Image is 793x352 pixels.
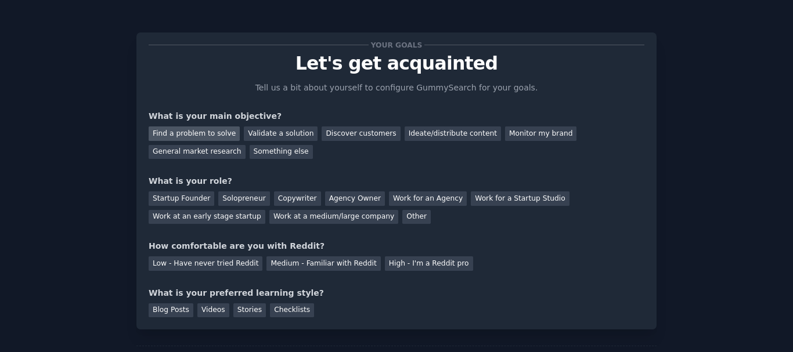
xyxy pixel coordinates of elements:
div: Startup Founder [149,191,214,206]
span: Your goals [369,39,424,51]
div: Work at a medium/large company [269,210,398,224]
div: Solopreneur [218,191,269,206]
div: Monitor my brand [505,126,576,141]
p: Let's get acquainted [149,53,644,74]
div: Work for a Startup Studio [471,191,569,206]
div: Discover customers [322,126,400,141]
div: Copywriter [274,191,321,206]
div: Something else [250,145,313,159]
div: High - I'm a Reddit pro [385,256,473,271]
div: Other [402,210,431,224]
div: What is your role? [149,175,644,187]
div: General market research [149,145,246,159]
div: Work for an Agency [389,191,467,206]
div: Find a problem to solve [149,126,240,141]
div: How comfortable are you with Reddit? [149,240,644,252]
div: Work at an early stage startup [149,210,265,224]
div: Medium - Familiar with Reddit [266,256,380,271]
div: What is your preferred learning style? [149,287,644,299]
p: Tell us a bit about yourself to configure GummySearch for your goals. [250,82,543,94]
div: Validate a solution [244,126,318,141]
div: Videos [197,303,229,318]
div: Blog Posts [149,303,193,318]
div: Stories [233,303,266,318]
div: Checklists [270,303,314,318]
div: What is your main objective? [149,110,644,122]
div: Agency Owner [325,191,385,206]
div: Ideate/distribute content [405,126,501,141]
div: Low - Have never tried Reddit [149,256,262,271]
